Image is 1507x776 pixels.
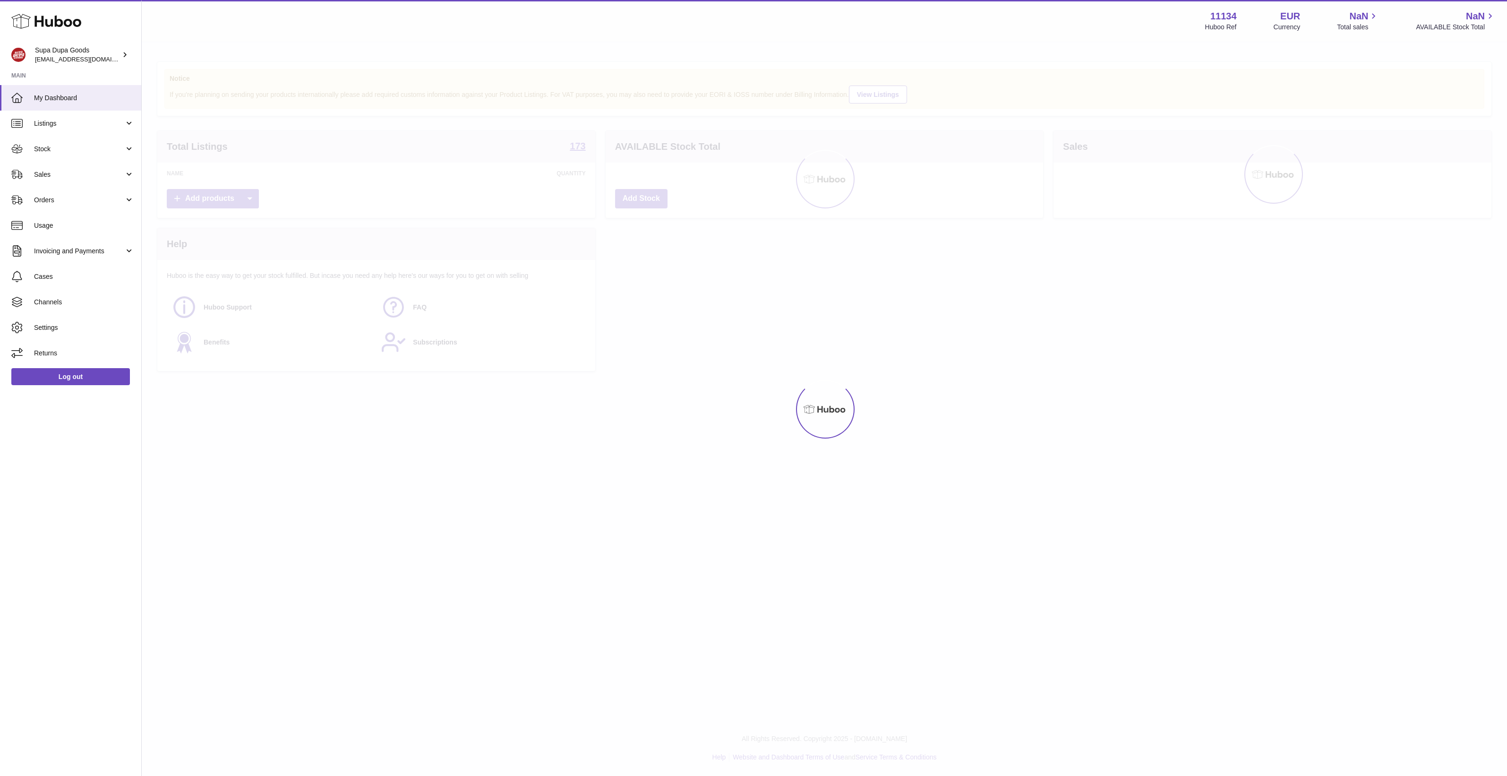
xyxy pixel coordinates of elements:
span: Sales [34,170,124,179]
span: Cases [34,272,134,281]
span: NaN [1349,10,1368,23]
span: [EMAIL_ADDRESS][DOMAIN_NAME] [35,55,139,63]
div: Huboo Ref [1205,23,1237,32]
span: My Dashboard [34,94,134,103]
span: Stock [34,145,124,154]
a: NaN AVAILABLE Stock Total [1416,10,1496,32]
a: NaN Total sales [1337,10,1379,32]
span: Orders [34,196,124,205]
span: NaN [1466,10,1485,23]
strong: EUR [1280,10,1300,23]
strong: 11134 [1210,10,1237,23]
span: Returns [34,349,134,358]
img: internalAdmin-11134@internal.huboo.com [11,48,26,62]
span: Settings [34,323,134,332]
span: Listings [34,119,124,128]
a: Log out [11,368,130,385]
div: Currency [1274,23,1301,32]
span: AVAILABLE Stock Total [1416,23,1496,32]
div: Supa Dupa Goods [35,46,120,64]
span: Channels [34,298,134,307]
span: Total sales [1337,23,1379,32]
span: Invoicing and Payments [34,247,124,256]
span: Usage [34,221,134,230]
